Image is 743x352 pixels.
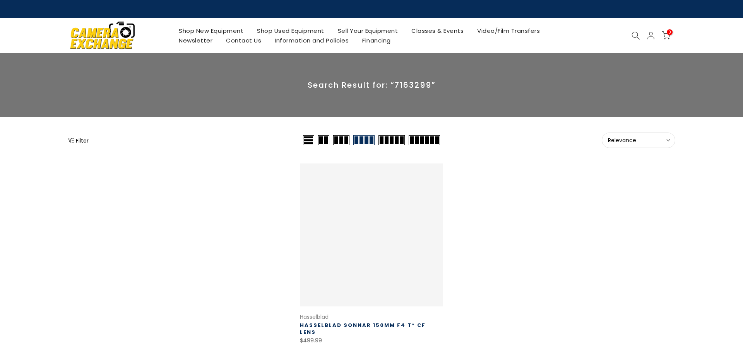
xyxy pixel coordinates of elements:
[405,26,471,36] a: Classes & Events
[68,136,89,144] button: Show filters
[219,36,268,45] a: Contact Us
[300,313,329,321] a: Hasselblad
[172,26,250,36] a: Shop New Equipment
[68,80,675,90] p: Search Result for: “7163299”
[250,26,331,36] a: Shop Used Equipment
[356,36,398,45] a: Financing
[471,26,547,36] a: Video/Film Transfers
[608,137,669,144] span: Relevance
[268,36,356,45] a: Information and Policies
[667,29,673,35] span: 0
[300,336,443,345] div: $499.99
[300,321,426,336] a: Hasselblad Sonnar 150mm F4 T* CF Lens
[172,36,219,45] a: Newsletter
[602,133,675,148] button: Relevance
[331,26,405,36] a: Sell Your Equipment
[662,31,670,40] a: 0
